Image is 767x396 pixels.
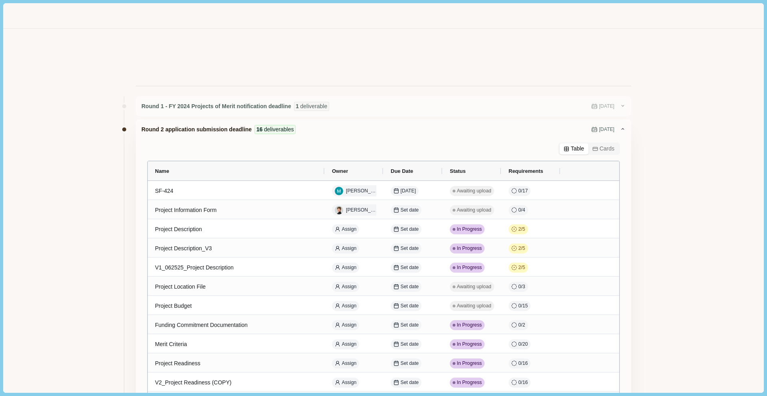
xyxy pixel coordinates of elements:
button: Set date [391,263,421,273]
button: Assign [332,358,359,368]
span: 16 [256,125,263,134]
div: Project Location File [155,279,318,295]
span: 0 / 20 [519,341,528,348]
button: Set date [391,205,421,215]
span: Set date [401,379,419,386]
button: Cards [588,143,619,154]
span: 2 / 5 [519,245,525,252]
span: Round 2 application submission deadline [141,125,252,134]
span: Status [450,168,466,174]
span: [PERSON_NAME] [346,207,378,214]
button: Assign [332,320,359,330]
span: In Progress [457,226,482,233]
div: Merit Criteria [155,337,318,352]
button: Set date [391,378,421,388]
span: 0 / 16 [519,360,528,367]
span: 0 / 3 [519,283,525,291]
span: [DATE] [393,188,416,195]
button: Assign [332,263,359,273]
span: Round 1 - FY 2024 Projects of Merit notification deadline [141,102,291,111]
span: Set date [401,245,419,252]
div: Funding Commitment Documentation [155,317,318,333]
button: Assign [332,339,359,349]
span: Awaiting upload [457,303,491,310]
span: Set date [401,264,419,271]
span: Set date [401,360,419,367]
span: Assign [342,283,357,291]
button: Assign [332,282,359,292]
span: deliverables [264,125,294,134]
button: Assign [332,378,359,388]
span: Set date [401,207,419,214]
button: Set date [391,301,421,311]
span: Name [155,168,169,174]
span: Assign [342,379,357,386]
span: Assign [342,226,357,233]
span: Set date [401,303,419,310]
span: 2 / 5 [519,226,525,233]
span: In Progress [457,379,482,386]
div: V2_Project Readiness (COPY) [155,375,318,390]
span: In Progress [457,360,482,367]
span: Assign [342,322,357,329]
span: Set date [401,226,419,233]
div: Project Description [155,222,318,237]
button: Set date [391,224,421,234]
button: Megan R[PERSON_NAME] [332,185,381,196]
span: Set date [401,341,419,348]
span: 1 [296,102,299,111]
button: Set date [391,358,421,368]
span: In Progress [457,264,482,271]
button: Set date [391,244,421,253]
button: [DATE] [391,186,419,196]
button: Set date [391,339,421,349]
span: Assign [342,303,357,310]
span: 0 / 15 [519,303,528,310]
button: Helena Merk[PERSON_NAME] [332,204,381,216]
span: Awaiting upload [457,188,491,195]
span: In Progress [457,322,482,329]
span: deliverable [300,102,328,111]
span: Set date [401,283,419,291]
span: In Progress [457,245,482,252]
span: 0 / 17 [519,188,528,195]
img: Helena Merk [335,206,343,214]
div: Project Readiness [155,356,318,371]
div: V1_062525_Project Description [155,260,318,275]
button: Table [560,143,588,154]
button: Assign [332,224,359,234]
span: Requirements [509,168,543,174]
span: Assign [342,264,357,271]
span: Owner [332,168,348,174]
div: Project Budget [155,298,318,314]
span: [PERSON_NAME] [346,188,378,195]
span: [DATE] [599,126,614,133]
img: Megan R [335,187,343,195]
div: Project Information Form [155,202,318,218]
div: SF-424 [155,183,318,199]
button: Set date [391,282,421,292]
span: 0 / 2 [519,322,525,329]
button: Assign [332,244,359,253]
span: In Progress [457,341,482,348]
button: Set date [391,320,421,330]
span: Assign [342,245,357,252]
button: Assign [332,301,359,311]
span: 0 / 16 [519,379,528,386]
span: Awaiting upload [457,207,491,214]
span: Set date [401,322,419,329]
span: Assign [342,360,357,367]
span: Assign [342,341,357,348]
span: Due Date [391,168,413,174]
span: Awaiting upload [457,283,491,291]
div: Project Description_V3 [155,241,318,256]
span: 2 / 5 [519,264,525,271]
span: 0 / 4 [519,207,525,214]
span: [DATE] [599,103,614,110]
